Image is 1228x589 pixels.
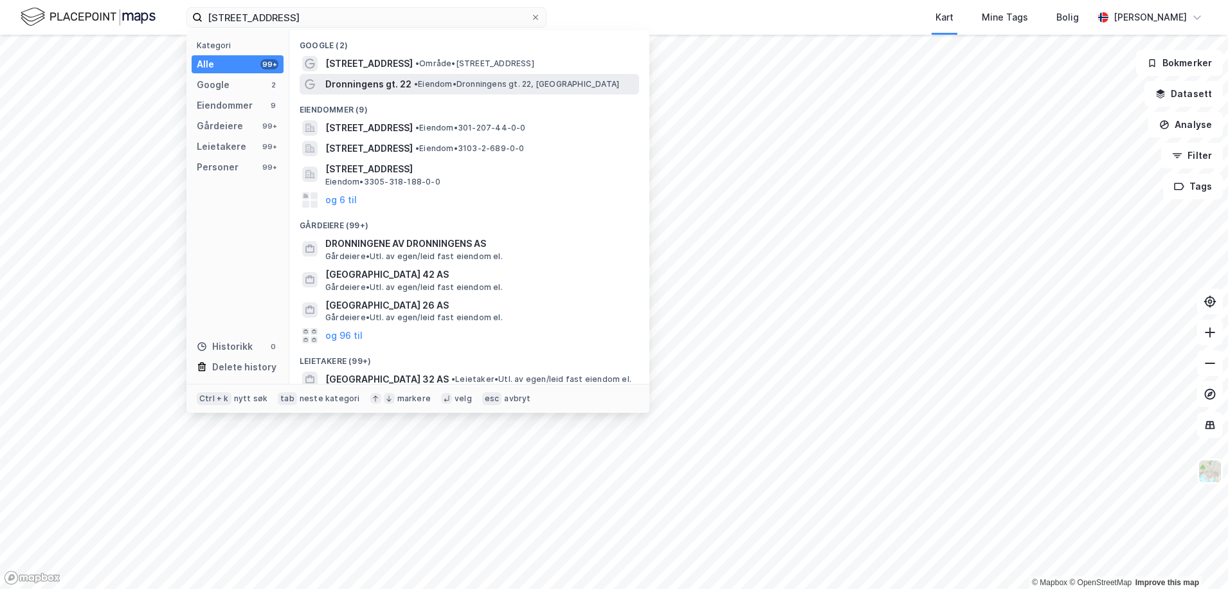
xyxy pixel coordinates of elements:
[325,372,449,387] span: [GEOGRAPHIC_DATA] 32 AS
[415,123,526,133] span: Eiendom • 301-207-44-0-0
[1164,527,1228,589] iframe: Chat Widget
[300,394,360,404] div: neste kategori
[197,77,230,93] div: Google
[260,162,278,172] div: 99+
[289,30,649,53] div: Google (2)
[325,282,503,293] span: Gårdeiere • Utl. av egen/leid fast eiendom el.
[325,77,411,92] span: Dronningens gt. 22
[397,394,431,404] div: markere
[197,41,284,50] div: Kategori
[325,161,634,177] span: [STREET_ADDRESS]
[289,346,649,369] div: Leietakere (99+)
[1198,459,1222,484] img: Z
[982,10,1028,25] div: Mine Tags
[451,374,631,385] span: Leietaker • Utl. av egen/leid fast eiendom el.
[415,123,419,132] span: •
[1136,50,1223,76] button: Bokmerker
[1148,112,1223,138] button: Analyse
[197,98,253,113] div: Eiendommer
[325,177,440,187] span: Eiendom • 3305-318-188-0-0
[1032,578,1067,587] a: Mapbox
[935,10,953,25] div: Kart
[268,341,278,352] div: 0
[197,339,253,354] div: Historikk
[414,79,418,89] span: •
[325,313,503,323] span: Gårdeiere • Utl. av egen/leid fast eiendom el.
[1161,143,1223,168] button: Filter
[414,79,619,89] span: Eiendom • Dronningens gt. 22, [GEOGRAPHIC_DATA]
[197,392,231,405] div: Ctrl + k
[278,392,297,405] div: tab
[289,210,649,233] div: Gårdeiere (99+)
[260,121,278,131] div: 99+
[415,59,534,69] span: Område • [STREET_ADDRESS]
[268,100,278,111] div: 9
[415,143,419,153] span: •
[4,570,60,585] a: Mapbox homepage
[325,267,634,282] span: [GEOGRAPHIC_DATA] 42 AS
[1056,10,1079,25] div: Bolig
[325,251,503,262] span: Gårdeiere • Utl. av egen/leid fast eiendom el.
[325,298,634,313] span: [GEOGRAPHIC_DATA] 26 AS
[203,8,530,27] input: Søk på adresse, matrikkel, gårdeiere, leietakere eller personer
[415,143,525,154] span: Eiendom • 3103-2-689-0-0
[1069,578,1132,587] a: OpenStreetMap
[415,59,419,68] span: •
[1114,10,1187,25] div: [PERSON_NAME]
[325,192,357,208] button: og 6 til
[451,374,455,384] span: •
[212,359,276,375] div: Delete history
[1135,578,1199,587] a: Improve this map
[1144,81,1223,107] button: Datasett
[197,159,239,175] div: Personer
[197,139,246,154] div: Leietakere
[325,141,413,156] span: [STREET_ADDRESS]
[504,394,530,404] div: avbryt
[234,394,268,404] div: nytt søk
[289,95,649,118] div: Eiendommer (9)
[482,392,502,405] div: esc
[325,120,413,136] span: [STREET_ADDRESS]
[260,59,278,69] div: 99+
[325,236,634,251] span: DRONNINGENE AV DRONNINGENS AS
[455,394,472,404] div: velg
[1163,174,1223,199] button: Tags
[197,57,214,72] div: Alle
[260,141,278,152] div: 99+
[268,80,278,90] div: 2
[325,56,413,71] span: [STREET_ADDRESS]
[21,6,156,28] img: logo.f888ab2527a4732fd821a326f86c7f29.svg
[325,328,363,343] button: og 96 til
[197,118,243,134] div: Gårdeiere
